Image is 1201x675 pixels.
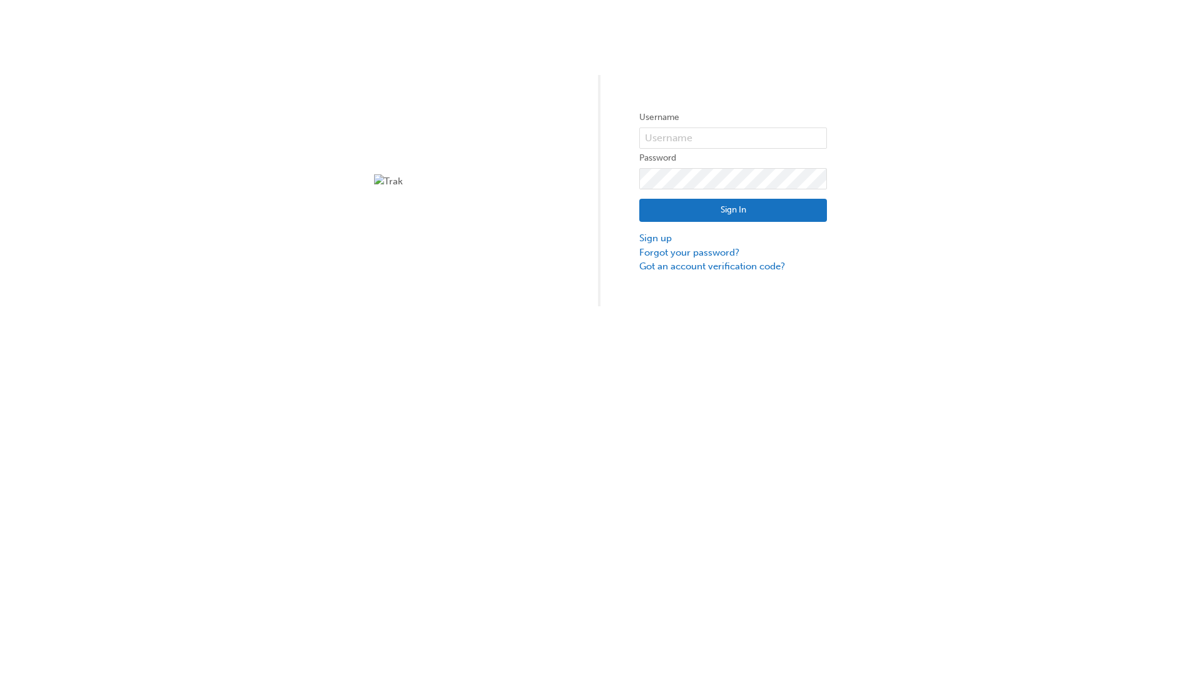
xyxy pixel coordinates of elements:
[374,174,562,189] img: Trak
[639,127,827,149] input: Username
[639,231,827,246] a: Sign up
[639,259,827,274] a: Got an account verification code?
[639,246,827,260] a: Forgot your password?
[639,199,827,222] button: Sign In
[639,151,827,166] label: Password
[639,110,827,125] label: Username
